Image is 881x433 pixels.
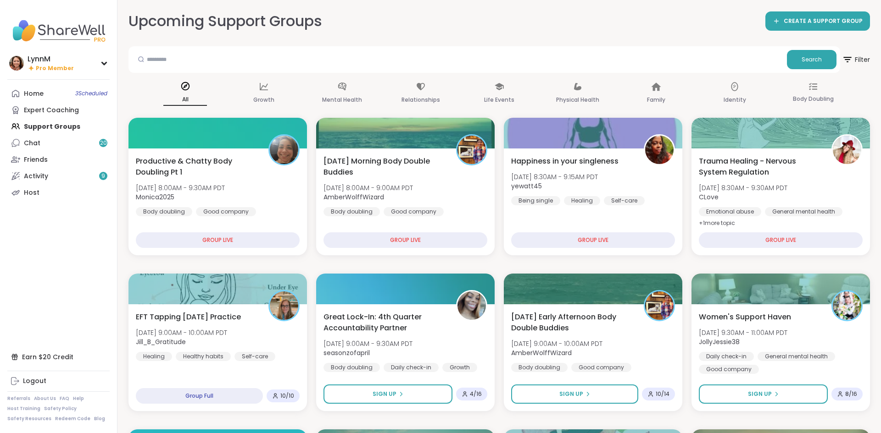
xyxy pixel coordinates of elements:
[556,94,599,105] p: Physical Health
[34,395,56,402] a: About Us
[845,390,857,398] span: 8 / 16
[699,207,761,216] div: Emotional abuse
[7,15,110,47] img: ShareWell Nav Logo
[323,312,446,334] span: Great Lock-In: 4th Quarter Accountability Partner
[136,232,300,248] div: GROUP LIVE
[75,90,107,97] span: 3 Scheduled
[511,348,572,357] b: AmberWolffWizard
[323,348,370,357] b: seasonzofapril
[55,416,90,422] a: Redeem Code
[280,392,294,400] span: 10 / 10
[511,363,568,372] div: Body doubling
[511,156,619,167] span: Happiness in your singleness
[23,377,46,386] div: Logout
[28,54,74,64] div: LynnM
[73,395,84,402] a: Help
[647,94,665,105] p: Family
[787,50,836,69] button: Search
[323,339,413,348] span: [DATE] 9:00AM - 9:30AM PDT
[793,93,834,104] p: Body Doubling
[842,46,870,73] button: Filter
[136,192,174,202] b: Monica2025
[833,136,861,164] img: CLove
[784,17,863,25] span: CREATE A SUPPORT GROUP
[699,384,828,404] button: Sign Up
[442,363,477,372] div: Growth
[7,406,40,412] a: Host Training
[699,352,754,361] div: Daily check-in
[323,363,380,372] div: Body doubling
[7,184,110,201] a: Host
[645,136,674,164] img: yewatt45
[7,151,110,168] a: Friends
[323,156,446,178] span: [DATE] Morning Body Double Buddies
[511,232,675,248] div: GROUP LIVE
[833,291,861,320] img: JollyJessie38
[270,136,298,164] img: Monica2025
[373,390,396,398] span: Sign Up
[765,11,870,31] a: CREATE A SUPPORT GROUP
[457,291,486,320] img: seasonzofapril
[699,156,821,178] span: Trauma Healing - Nervous System Regulation
[7,85,110,102] a: Home3Scheduled
[9,56,24,71] img: LynnM
[7,395,30,402] a: Referrals
[656,390,669,398] span: 10 / 14
[724,94,746,105] p: Identity
[571,363,631,372] div: Good company
[322,94,362,105] p: Mental Health
[253,94,274,105] p: Growth
[7,416,51,422] a: Safety Resources
[323,384,452,404] button: Sign Up
[323,183,413,192] span: [DATE] 8:00AM - 9:00AM PDT
[604,196,645,205] div: Self-care
[136,156,258,178] span: Productive & Chatty Body Doubling Pt 1
[196,207,256,216] div: Good company
[136,337,186,346] b: Jill_B_Gratitude
[24,172,48,181] div: Activity
[136,352,172,361] div: Healing
[748,390,772,398] span: Sign Up
[101,172,105,180] span: 9
[24,139,40,148] div: Chat
[24,155,48,164] div: Friends
[7,102,110,118] a: Expert Coaching
[270,291,298,320] img: Jill_B_Gratitude
[24,89,44,99] div: Home
[100,139,107,147] span: 20
[163,94,207,106] p: All
[323,232,487,248] div: GROUP LIVE
[699,365,759,374] div: Good company
[511,384,638,404] button: Sign Up
[511,181,542,191] b: yewatt45
[234,352,275,361] div: Self-care
[511,172,598,181] span: [DATE] 8:30AM - 9:15AM PDT
[44,406,77,412] a: Safety Policy
[323,207,380,216] div: Body doubling
[136,183,225,192] span: [DATE] 8:00AM - 9:30AM PDT
[564,196,600,205] div: Healing
[24,106,79,115] div: Expert Coaching
[136,207,192,216] div: Body doubling
[136,312,241,323] span: EFT Tapping [DATE] Practice
[511,312,634,334] span: [DATE] Early Afternoon Body Double Buddies
[699,328,787,337] span: [DATE] 9:30AM - 11:00AM PDT
[765,207,842,216] div: General mental health
[645,291,674,320] img: AmberWolffWizard
[699,192,719,202] b: CLove
[36,65,74,72] span: Pro Member
[60,395,69,402] a: FAQ
[699,312,791,323] span: Women's Support Haven
[401,94,440,105] p: Relationships
[511,339,602,348] span: [DATE] 9:00AM - 10:00AM PDT
[384,207,444,216] div: Good company
[842,49,870,71] span: Filter
[457,136,486,164] img: AmberWolffWizard
[559,390,583,398] span: Sign Up
[176,352,231,361] div: Healthy habits
[136,388,263,404] div: Group Full
[94,416,105,422] a: Blog
[699,183,787,192] span: [DATE] 8:30AM - 9:30AM PDT
[511,196,560,205] div: Being single
[758,352,835,361] div: General mental health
